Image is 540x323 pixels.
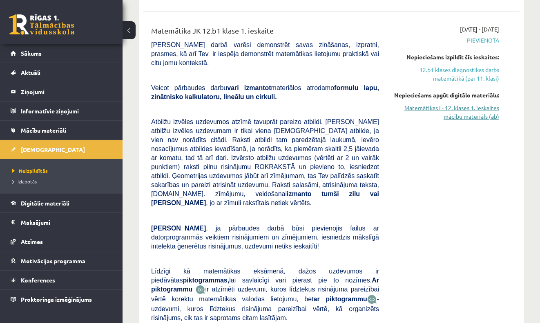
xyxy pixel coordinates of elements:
[12,167,48,174] span: Neizpildītās
[21,102,112,120] legend: Informatīvie ziņojumi
[151,296,379,321] span: - uzdevumi, kuros līdztekus risinājuma pareizībai vērtē, kā organizēts risinājums, cik tas ir sap...
[196,285,205,294] img: JfuEzvunn4EvwAAAAASUVORK5CYII=
[21,69,40,76] span: Aktuāli
[151,84,379,100] span: Veicot pārbaudes darbu materiālos atrodamo
[12,178,37,185] span: Izlabotās
[391,36,499,45] span: Pievienota
[367,295,377,304] img: wKvN42sLe3LLwAAAABJRU5ErkJggg==
[21,199,69,207] span: Digitālie materiāli
[21,50,42,57] span: Sākums
[391,53,499,61] div: Nepieciešams izpildīt šīs ieskaites:
[11,213,112,232] a: Maksājumi
[151,225,379,250] span: , ja pārbaudes darbā būsi pievienojis failus ar datorprogrammās veiktiem risinājumiem un zīmējumi...
[183,277,229,284] b: piktogrammas,
[151,225,206,232] span: [PERSON_NAME]
[11,271,112,289] a: Konferences
[11,194,112,212] a: Digitālie materiāli
[11,121,112,140] a: Mācību materiāli
[12,178,114,185] a: Izlabotās
[151,277,379,293] b: Ar piktogrammu
[391,91,499,99] div: Nepieciešams apgūt digitālo materiālu:
[21,126,66,134] span: Mācību materiāli
[391,104,499,121] a: Matemātikas I - 12. klases 1. ieskaites mācību materiāls (ab)
[151,84,379,100] b: formulu lapu, zinātnisko kalkulatoru, lineālu un cirkuli.
[151,41,379,66] span: [PERSON_NAME] darbā varēsi demonstrēt savas zināšanas, izpratni, prasmes, kā arī Tev ir iespēja d...
[460,25,499,34] span: [DATE] - [DATE]
[11,232,112,251] a: Atzīmes
[12,167,114,174] a: Neizpildītās
[151,286,379,303] span: ir atzīmēti uzdevumi, kuros līdztekus risinājuma pareizībai vērtē korektu matemātikas valodas lie...
[9,14,74,35] a: Rīgas 1. Tālmācības vidusskola
[287,190,311,197] b: izmanto
[21,276,55,284] span: Konferences
[21,257,85,264] span: Motivācijas programma
[21,213,112,232] legend: Maksājumi
[151,25,379,40] div: Matemātika JK 12.b1 klase 1. ieskaite
[11,63,112,82] a: Aktuāli
[21,238,43,245] span: Atzīmes
[11,82,112,101] a: Ziņojumi
[21,146,85,153] span: [DEMOGRAPHIC_DATA]
[11,251,112,270] a: Motivācijas programma
[227,84,271,91] b: vari izmantot
[11,44,112,63] a: Sākums
[21,82,112,101] legend: Ziņojumi
[11,140,112,159] a: [DEMOGRAPHIC_DATA]
[11,290,112,309] a: Proktoringa izmēģinājums
[314,296,367,303] b: ar piktogrammu
[11,102,112,120] a: Informatīvie ziņojumi
[391,66,499,83] a: 12.b1 klases diagnostikas darbs matemātikā (par 11. klasi)
[21,296,92,303] span: Proktoringa izmēģinājums
[151,118,379,206] span: Atbilžu izvēles uzdevumos atzīmē tavuprāt pareizo atbildi. [PERSON_NAME] atbilžu izvēles uzdevuma...
[151,268,379,293] span: Līdzīgi kā matemātikas eksāmenā, dažos uzdevumos ir piedāvātas lai savlaicīgi vari pierast pie to...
